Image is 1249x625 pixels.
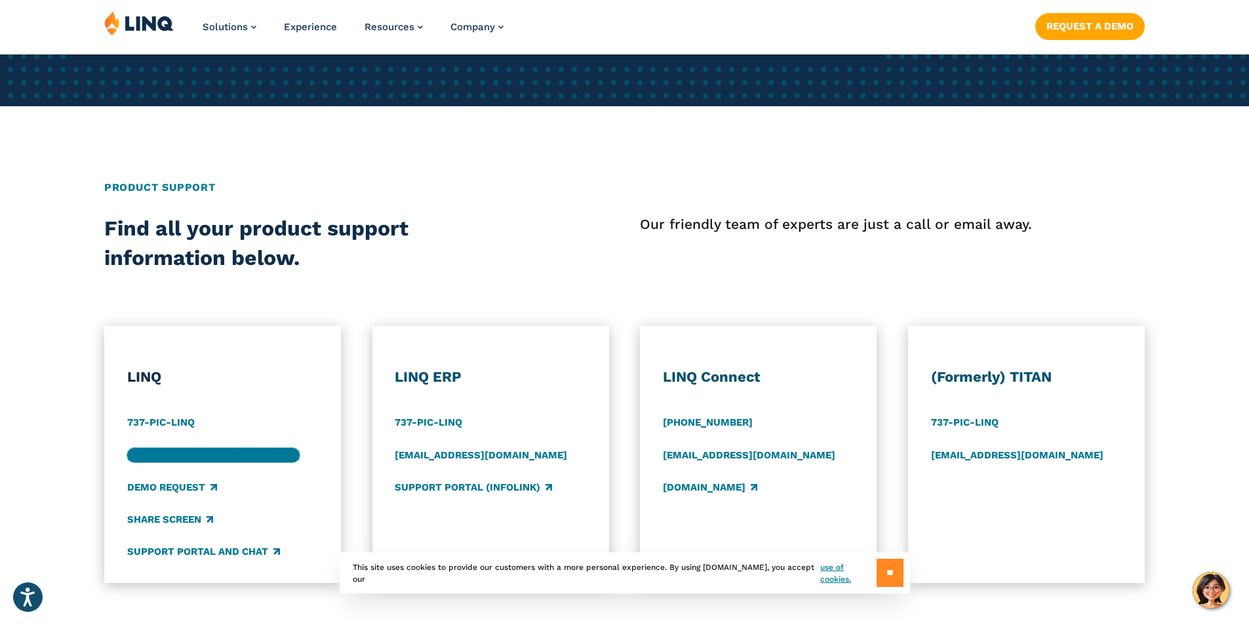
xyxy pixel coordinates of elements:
a: [EMAIL_ADDRESS][DOMAIN_NAME] [663,448,835,462]
nav: Primary Navigation [203,10,504,54]
h3: LINQ ERP [395,368,586,386]
nav: Button Navigation [1035,10,1145,39]
h3: (Formerly) TITAN [931,368,1122,386]
a: [PHONE_NUMBER] [663,416,753,430]
a: Solutions [203,21,256,33]
h2: Product Support [104,180,1145,195]
div: This site uses cookies to provide our customers with a more personal experience. By using [DOMAIN... [340,552,910,594]
button: Hello, have a question? Let’s chat. [1193,572,1229,609]
a: [EMAIL_ADDRESS][DOMAIN_NAME] [931,448,1103,462]
a: Support Portal and Chat [127,545,280,559]
a: Request a Demo [1035,13,1145,39]
h3: LINQ [127,368,319,386]
a: use of cookies. [820,561,876,585]
a: [EMAIL_ADDRESS][DOMAIN_NAME] [395,448,567,462]
p: Our friendly team of experts are just a call or email away. [640,214,1145,235]
a: 737-PIC-LINQ [395,416,462,430]
span: Resources [365,21,414,33]
h2: Find all your product support information below. [104,214,520,273]
a: Resources [365,21,423,33]
a: [EMAIL_ADDRESS][DOMAIN_NAME] [127,448,300,462]
a: 737-PIC-LINQ [127,416,195,430]
img: LINQ | K‑12 Software [104,10,174,35]
a: Experience [284,21,337,33]
a: Company [450,21,504,33]
a: Share Screen [127,512,213,527]
a: Demo Request [127,480,217,494]
h3: LINQ Connect [663,368,854,386]
span: Company [450,21,495,33]
span: Solutions [203,21,248,33]
a: Support Portal (Infolink) [395,480,552,494]
a: [DOMAIN_NAME] [663,480,757,494]
a: 737-PIC-LINQ [931,416,999,430]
